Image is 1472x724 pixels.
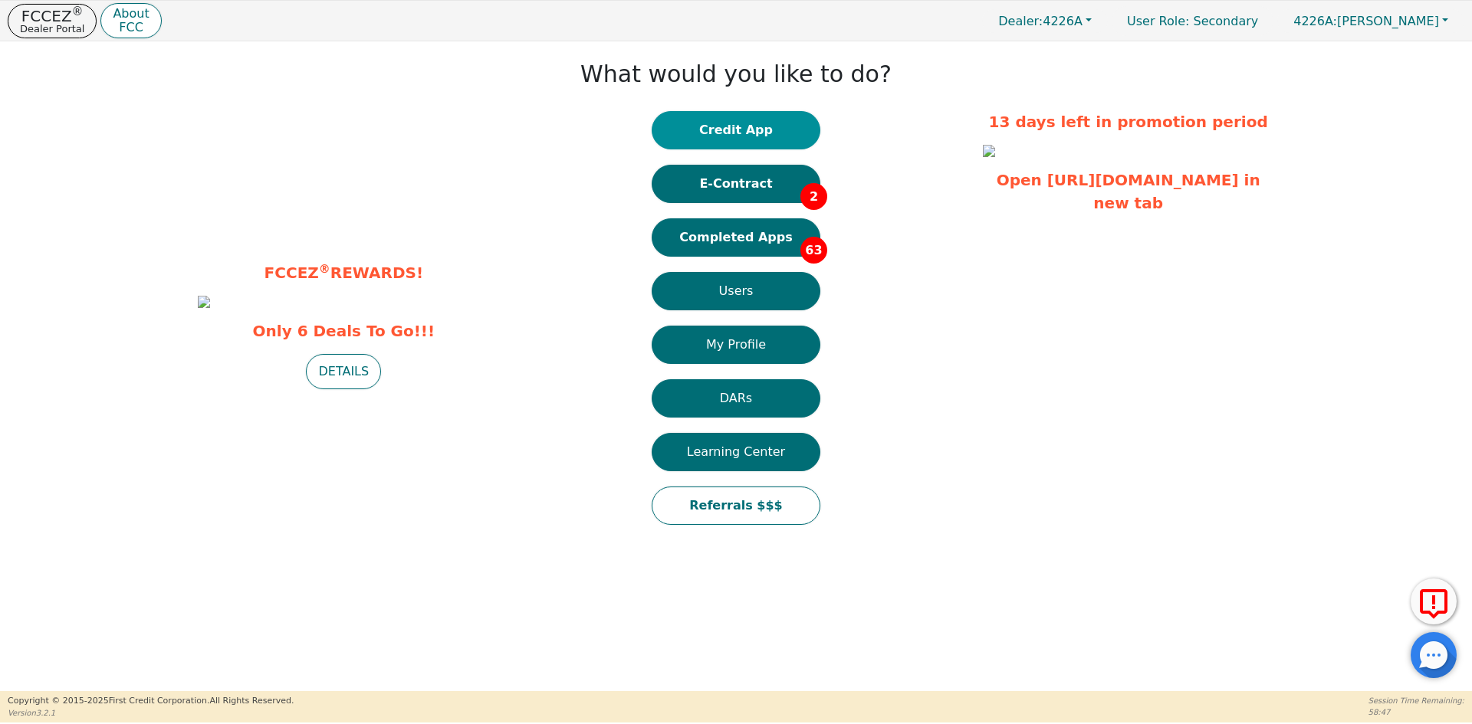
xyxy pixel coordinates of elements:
[983,145,995,157] img: 3b83cf4c-6b88-4184-83b8-0db9d0330642
[319,262,330,276] sup: ®
[113,21,149,34] p: FCC
[20,8,84,24] p: FCCEZ
[800,183,827,210] span: 2
[72,5,84,18] sup: ®
[800,237,827,264] span: 63
[198,319,489,342] span: Only 6 Deals To Go!!!
[983,110,1274,133] p: 13 days left in promotion period
[998,14,1083,28] span: 4226A
[8,695,294,708] p: Copyright © 2015- 2025 First Credit Corporation.
[209,696,294,706] span: All Rights Reserved.
[100,3,161,39] button: AboutFCC
[580,61,892,88] h1: What would you like to do?
[113,8,149,20] p: About
[1368,695,1464,706] p: Session Time Remaining:
[652,326,820,364] button: My Profile
[652,379,820,418] button: DARs
[1112,6,1273,36] a: User Role: Secondary
[652,111,820,149] button: Credit App
[1127,14,1189,28] span: User Role :
[652,165,820,203] button: E-Contract2
[1411,578,1457,624] button: Report Error to FCC
[8,4,97,38] button: FCCEZ®Dealer Portal
[198,296,210,308] img: 3e6cad37-782e-4396-9540-0824ca27ca9b
[998,14,1043,28] span: Dealer:
[982,9,1108,33] button: Dealer:4226A
[652,486,820,525] button: Referrals $$$
[1293,14,1439,28] span: [PERSON_NAME]
[1277,9,1464,33] button: 4226A:[PERSON_NAME]
[1293,14,1337,28] span: 4226A:
[20,24,84,34] p: Dealer Portal
[652,433,820,471] button: Learning Center
[1368,706,1464,718] p: 58:47
[652,218,820,257] button: Completed Apps63
[997,171,1260,212] a: Open [URL][DOMAIN_NAME] in new tab
[198,261,489,284] p: FCCEZ REWARDS!
[1112,6,1273,36] p: Secondary
[306,354,381,389] button: DETAILS
[652,272,820,310] button: Users
[8,707,294,719] p: Version 3.2.1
